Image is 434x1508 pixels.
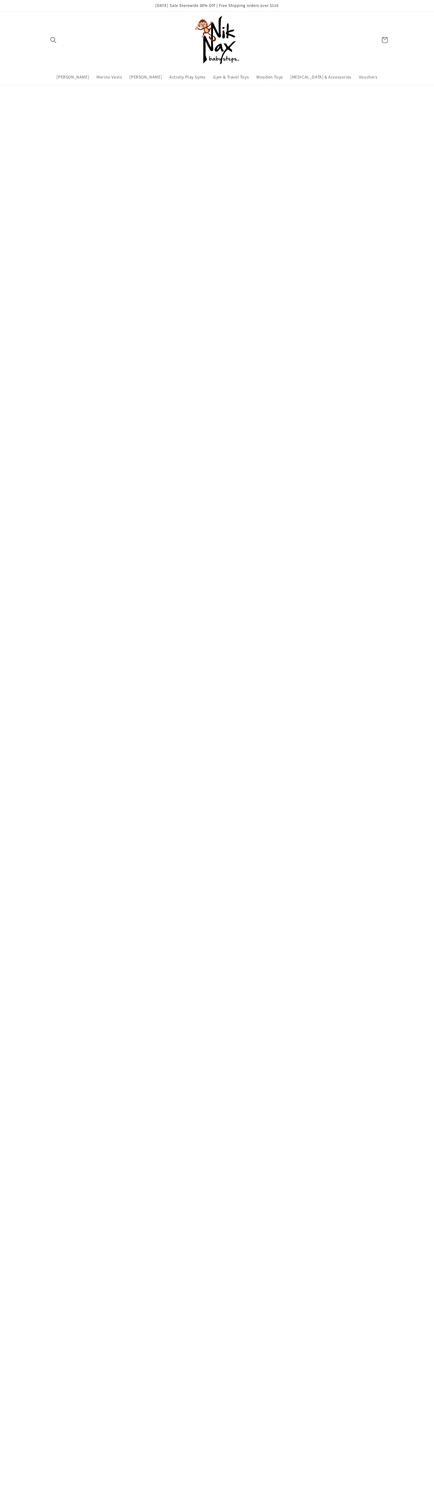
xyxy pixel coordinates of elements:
[126,70,166,83] a: [PERSON_NAME]
[256,74,283,80] span: Wooden Toys
[155,3,279,8] span: [DATE] Sale Storewide 30% Off | Free Shipping orders over $110
[359,74,378,80] span: Vouchers
[213,74,249,80] span: Gym & Travel Toys
[253,70,287,83] a: Wooden Toys
[96,74,122,80] span: Merino Vests
[209,70,253,83] a: Gym & Travel Toys
[129,74,162,80] span: [PERSON_NAME]
[53,70,93,83] a: [PERSON_NAME]
[166,70,209,83] a: Activity Play Gyms
[192,15,242,65] img: Nik Nax
[190,13,244,67] a: Nik Nax
[56,74,89,80] span: [PERSON_NAME]
[47,33,60,47] summary: Search
[355,70,381,83] a: Vouchers
[93,70,126,83] a: Merino Vests
[287,70,355,83] a: [MEDICAL_DATA] & Accessories
[169,74,206,80] span: Activity Play Gyms
[290,74,351,80] span: [MEDICAL_DATA] & Accessories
